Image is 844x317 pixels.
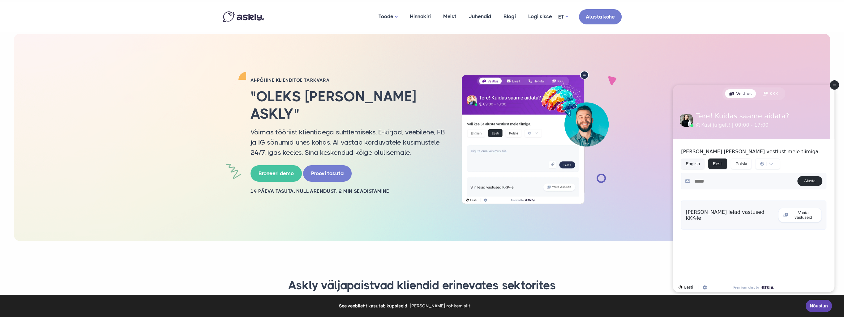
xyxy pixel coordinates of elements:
[223,11,264,22] img: Askly
[404,2,437,32] a: Hinnakiri
[251,188,445,195] h2: 14 PÄEVA TASUTA. NULL ARENDUST. 2 MIN SEADISTAMINE.
[251,127,445,158] p: Võimas tööriist klientidega suhtlemiseks. E-kirjad, veebilehe, FB ja IG sõnumid ühes kohas. AI va...
[230,278,614,293] h3: Askly väljapaistvad kliendid erinevates sektorites
[251,88,445,122] h2: "Oleks [PERSON_NAME] Askly"
[455,71,615,204] img: AI multilingual chat
[303,165,352,182] a: Proovi tasuta
[372,2,404,32] a: Toode
[558,12,568,21] a: ET
[522,2,558,32] a: Logi sisse
[409,301,471,311] a: learn more about cookies
[437,2,463,32] a: Meist
[497,2,522,32] a: Blogi
[463,2,497,32] a: Juhendid
[251,77,445,83] h2: AI-PÕHINE KLIENDITOE TARKVARA
[806,300,832,312] a: Nõustun
[9,301,801,311] span: See veebileht kasutab küpsiseid.
[251,165,302,182] a: Broneeri demo
[668,80,839,297] iframe: Askly chat
[579,9,622,24] a: Alusta kohe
